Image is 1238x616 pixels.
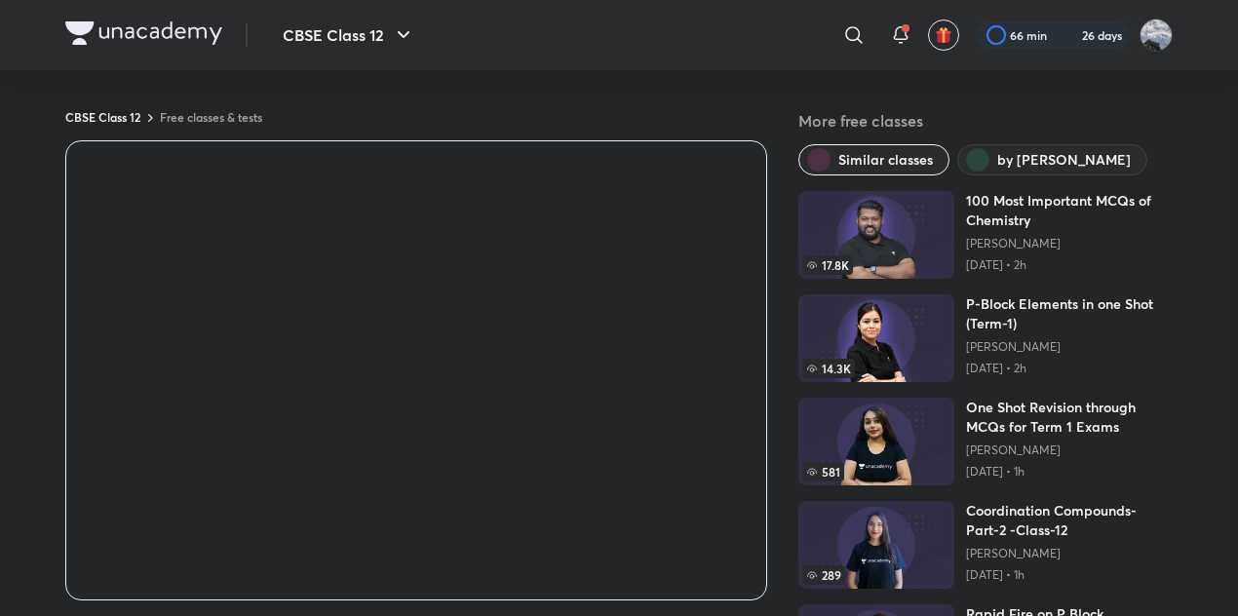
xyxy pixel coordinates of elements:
[1059,25,1078,45] img: streak
[966,501,1173,540] h6: Coordination Compounds- Part-2 -Class-12
[65,109,140,125] a: CBSE Class 12
[966,546,1173,561] a: [PERSON_NAME]
[966,567,1173,583] p: [DATE] • 1h
[966,191,1173,230] h6: 100 Most Important MCQs of Chemistry
[66,141,766,599] iframe: Class
[966,443,1173,458] a: [PERSON_NAME]
[966,398,1173,437] h6: One Shot Revision through MCQs for Term 1 Exams
[935,26,952,44] img: avatar
[798,109,1173,133] h5: More free classes
[966,361,1173,376] p: [DATE] • 2h
[957,144,1147,175] button: by Akash Rahangdale
[160,109,262,125] a: Free classes & tests
[802,359,855,378] span: 14.3K
[802,255,853,275] span: 17.8K
[65,21,222,50] a: Company Logo
[1140,19,1173,52] img: Arihant
[838,150,933,170] span: Similar classes
[966,236,1173,251] a: [PERSON_NAME]
[798,144,949,175] button: Similar classes
[966,257,1173,273] p: [DATE] • 2h
[997,150,1131,170] span: by Akash Rahangdale
[966,464,1173,480] p: [DATE] • 1h
[65,21,222,45] img: Company Logo
[271,16,427,55] button: CBSE Class 12
[966,339,1173,355] a: [PERSON_NAME]
[802,462,844,481] span: 581
[802,565,845,585] span: 289
[928,19,959,51] button: avatar
[966,294,1173,333] h6: P-Block Elements in one Shot (Term-1)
